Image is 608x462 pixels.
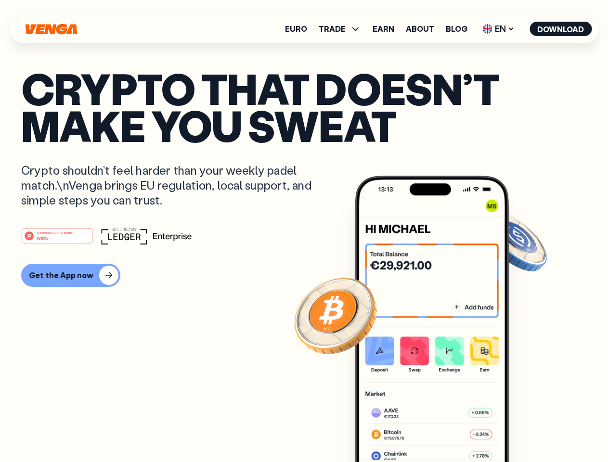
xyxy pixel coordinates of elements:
img: USDC coin [480,207,549,276]
p: Crypto that doesn’t make you sweat [21,70,587,143]
span: TRADE [319,23,361,35]
button: Get the App now [21,264,120,287]
a: #1 PRODUCT OF THE MONTHWeb3 [21,233,93,246]
a: Get the App now [21,264,587,287]
span: EN [479,21,518,37]
tspan: Web3 [37,235,49,240]
img: flag-uk [482,24,492,34]
a: Euro [285,25,307,33]
a: Earn [373,25,394,33]
span: TRADE [319,25,346,33]
a: About [406,25,434,33]
img: Bitcoin [292,272,379,359]
div: Get the App now [29,270,93,280]
p: Crypto shouldn’t feel harder than your weekly padel match.\nVenga brings EU regulation, local sup... [21,163,325,208]
svg: Home [24,24,78,35]
button: Download [530,22,592,36]
a: Blog [446,25,467,33]
tspan: #1 PRODUCT OF THE MONTH [37,231,73,234]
